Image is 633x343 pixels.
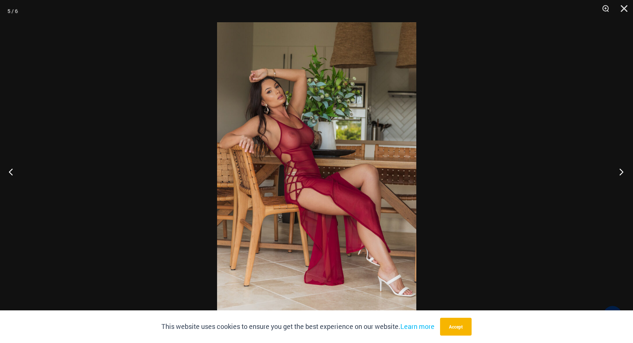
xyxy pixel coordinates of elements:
img: Pursuit Ruby Red 5840 Dress 05 [217,22,416,321]
a: Learn more [400,322,434,331]
div: 5 / 6 [7,6,18,17]
p: This website uses cookies to ensure you get the best experience on our website. [161,321,434,332]
button: Accept [440,318,472,336]
button: Next [605,153,633,190]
